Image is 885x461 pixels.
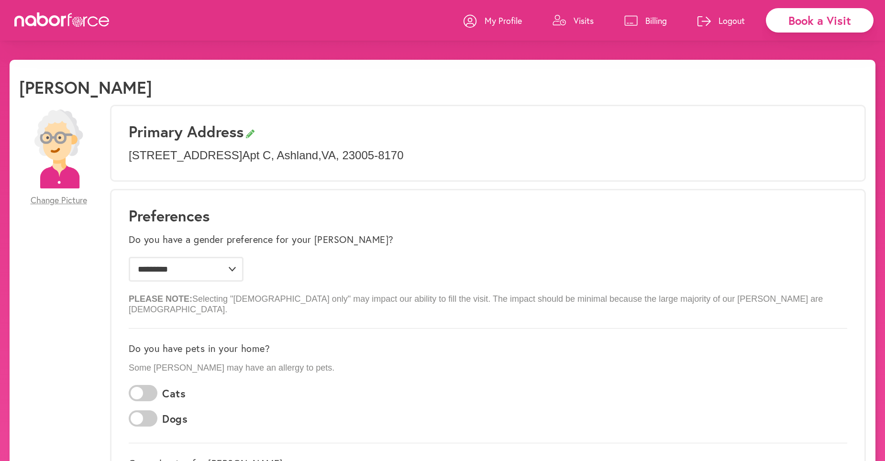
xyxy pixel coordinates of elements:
h1: Preferences [129,207,847,225]
div: Book a Visit [766,8,874,33]
a: Billing [624,6,667,35]
p: Some [PERSON_NAME] may have an allergy to pets. [129,363,847,373]
span: Change Picture [31,195,87,206]
p: My Profile [485,15,522,26]
h3: Primary Address [129,122,847,141]
b: PLEASE NOTE: [129,294,192,304]
p: Selecting "[DEMOGRAPHIC_DATA] only" may impact our ability to fill the visit. The impact should b... [129,286,847,315]
label: Do you have a gender preference for your [PERSON_NAME]? [129,234,394,245]
p: Logout [719,15,745,26]
p: Billing [645,15,667,26]
label: Dogs [162,413,188,425]
a: Visits [553,6,594,35]
h1: [PERSON_NAME] [19,77,152,98]
label: Cats [162,387,186,400]
img: efc20bcf08b0dac87679abea64c1faab.png [19,110,98,188]
label: Do you have pets in your home? [129,343,270,354]
p: Visits [574,15,594,26]
a: My Profile [464,6,522,35]
p: [STREET_ADDRESS] Apt C , Ashland , VA , 23005-8170 [129,149,847,163]
a: Logout [697,6,745,35]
